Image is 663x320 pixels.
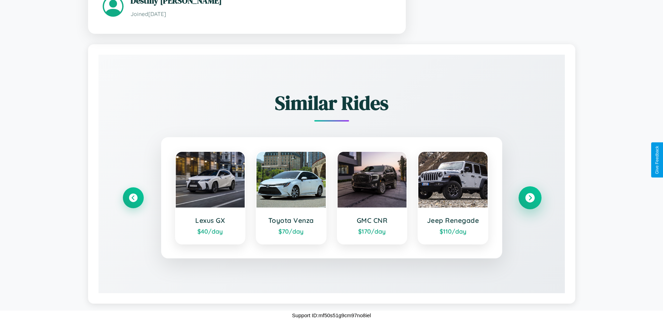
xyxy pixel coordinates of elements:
[655,146,660,174] div: Give Feedback
[345,216,400,225] h3: GMC CNR
[131,9,391,19] p: Joined [DATE]
[183,227,238,235] div: $ 40 /day
[292,311,371,320] p: Support ID: mf50s51g9cm97no8iel
[183,216,238,225] h3: Lexus GX
[263,227,319,235] div: $ 70 /day
[175,151,246,244] a: Lexus GX$40/day
[425,216,481,225] h3: Jeep Renegade
[256,151,326,244] a: Toyota Venza$70/day
[263,216,319,225] h3: Toyota Venza
[425,227,481,235] div: $ 110 /day
[418,151,488,244] a: Jeep Renegade$110/day
[345,227,400,235] div: $ 170 /day
[337,151,408,244] a: GMC CNR$170/day
[123,89,540,116] h2: Similar Rides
